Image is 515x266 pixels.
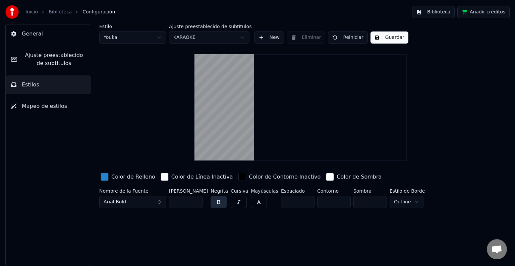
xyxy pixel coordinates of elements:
span: General [22,30,43,38]
div: Color de Relleno [111,173,155,181]
label: Espaciado [281,189,314,193]
a: Inicio [25,9,38,15]
button: Ajuste preestablecido de subtítulos [6,46,91,73]
label: Nombre de la Fuente [99,189,166,193]
label: Contorno [317,189,351,193]
div: Color de Sombra [337,173,382,181]
div: Color de Línea Inactiva [171,173,233,181]
div: Chat abierto [487,239,507,259]
button: Guardar [370,31,408,44]
label: Sombra [353,189,387,193]
nav: breadcrumb [25,9,115,15]
label: Negrita [211,189,228,193]
button: Mapeo de estilos [6,97,91,116]
button: Color de Línea Inactiva [159,172,234,182]
span: Arial Bold [104,199,126,205]
button: Reiniciar [328,31,367,44]
button: Color de Contorno Inactivo [237,172,322,182]
label: Ajuste preestablecido de subtítulos [169,24,251,29]
div: Color de Contorno Inactivo [249,173,321,181]
button: Biblioteca [412,6,455,18]
label: Estilo de Borde [390,189,425,193]
a: Biblioteca [49,9,72,15]
span: Mapeo de estilos [22,102,67,110]
span: Estilos [22,81,39,89]
button: General [6,24,91,43]
span: Configuración [82,9,115,15]
label: [PERSON_NAME] [169,189,208,193]
button: Color de Sombra [325,172,383,182]
button: Color de Relleno [99,172,157,182]
button: Añadir créditos [457,6,510,18]
button: Estilos [6,75,91,94]
label: Estilo [99,24,166,29]
label: Cursiva [231,189,248,193]
img: youka [5,5,19,19]
span: Ajuste preestablecido de subtítulos [22,51,85,67]
button: New [254,31,284,44]
label: Mayúsculas [251,189,278,193]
